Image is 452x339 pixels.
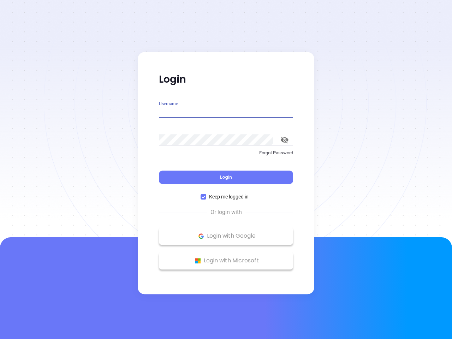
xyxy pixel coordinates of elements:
[159,252,293,269] button: Microsoft Logo Login with Microsoft
[207,208,245,216] span: Or login with
[159,149,293,156] p: Forgot Password
[159,102,178,106] label: Username
[276,131,293,148] button: toggle password visibility
[159,171,293,184] button: Login
[220,174,232,180] span: Login
[206,193,251,201] span: Keep me logged in
[194,256,202,265] img: Microsoft Logo
[162,231,290,241] p: Login with Google
[162,255,290,266] p: Login with Microsoft
[197,232,206,240] img: Google Logo
[159,149,293,162] a: Forgot Password
[159,227,293,245] button: Google Logo Login with Google
[159,73,293,86] p: Login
